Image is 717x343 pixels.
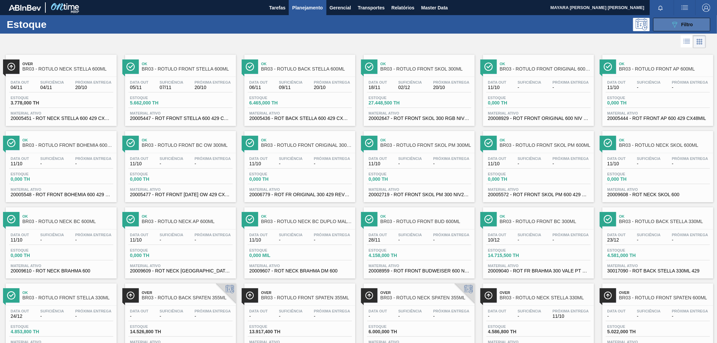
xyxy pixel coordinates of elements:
span: Data out [11,157,29,161]
span: Material ativo [488,187,589,191]
span: - [195,238,231,243]
span: 0,000 TH [11,253,58,258]
span: Material ativo [249,264,350,268]
span: Suficiência [637,233,661,237]
span: Over [619,291,710,295]
span: BR03 - RÓTULO NECK SPATEN 355ML [381,295,471,300]
span: 11/10 [130,161,149,166]
span: Estoque [369,248,416,252]
img: TNhmsLtSVTkK8tSr43FrP2fwEKptu5GPRR3wAAAABJRU5ErkJggg== [9,5,41,11]
span: Master Data [421,4,448,12]
span: Suficiência [160,80,183,84]
a: ÍconeOkBR03 - RÓTULO BACK STELLA 600MLData out06/11Suficiência09/11Próxima Entrega20/10Estoque6.4... [239,50,359,126]
span: Próxima Entrega [553,80,589,84]
span: Ok [381,214,471,218]
span: Estoque [11,172,58,176]
span: Material ativo [607,187,708,191]
span: Estoque [607,172,654,176]
img: Ícone [365,291,373,300]
span: 11/10 [11,161,29,166]
img: Ícone [604,62,612,71]
span: Próxima Entrega [195,157,231,161]
span: - [40,161,64,166]
img: Ícone [484,291,493,300]
span: 04/11 [40,85,64,90]
a: ÍconeOkBR03 - RÓTULO FRONT SKOL PM 600MLData out11/10Suficiência-Próxima Entrega-Estoque0,000 THM... [478,126,597,202]
span: BR03 - RÓTULO NECK BC 600ML [23,219,113,224]
img: Ícone [365,62,373,71]
span: Suficiência [398,80,422,84]
span: Data out [249,233,268,237]
span: - [553,161,589,166]
span: 0,000 TH [607,177,654,182]
span: Próxima Entrega [195,233,231,237]
span: BR03 - RÓTULO FRONT AP 600ML [619,67,710,72]
a: ÍconeOkBR03 - RÓTULO FRONT ORIGINAL 300MLData out11/10Suficiência-Próxima Entrega-Estoque0,000 TH... [239,126,359,202]
span: Material ativo [488,264,589,268]
span: Estoque [369,172,416,176]
span: Suficiência [518,157,541,161]
span: Suficiência [160,233,183,237]
span: Próxima Entrega [433,309,470,313]
span: Gerencial [330,4,351,12]
img: Ícone [365,215,373,223]
span: 20005444 - ROT FRONT AP 600 429 CX48MIL [607,116,708,121]
span: Ok [381,62,471,66]
span: 20/10 [75,85,112,90]
span: 20009609 - ROT NECK ANTARCTICA 600 [130,268,231,273]
span: 20002719 - ROT FRONT SKOL PM 300 NIV22 CX96MIL [369,192,470,197]
span: BR03 - RÓTULO NECK STELLA 330ML [500,295,591,300]
a: ÍconeOkBR03 - RÓTULO NECK BC 600MLData out11/10Suficiência-Próxima Entrega-Estoque0,000 THMateria... [1,202,120,278]
span: 30017090 - ROT BACK STELLA 330ML 429 [607,268,708,273]
span: Material ativo [607,264,708,268]
span: Planejamento [292,4,323,12]
span: 0,000 MIL [249,253,296,258]
a: ÍconeOkBR03 - RÓTULO FRONT STELLA 600MLData out05/11Suficiência07/11Próxima Entrega20/10Estoque5.... [120,50,239,126]
span: BR03 - RÓTULO FRONT BOHEMIA 600ML [23,143,113,148]
span: 20/10 [433,85,470,90]
span: Ok [619,138,710,142]
span: 20009608 - ROT NECK SKOL 600 [607,192,708,197]
img: Ícone [126,139,135,147]
span: Ok [500,62,591,66]
span: 20009610 - ROT NECK BRAHMA 600 [11,268,112,273]
img: Logout [702,4,710,12]
span: Próxima Entrega [433,157,470,161]
span: Suficiência [637,157,661,161]
a: ÍconeOverBR03 - RÓTULO NECK STELLA 600MLData out04/11Suficiência04/11Próxima Entrega20/10Estoque3... [1,50,120,126]
span: - [40,238,64,243]
span: Estoque [130,172,177,176]
span: 20005436 - ROT BACK STELLA 600 429 CX40MIL [249,116,350,121]
span: Relatórios [391,4,414,12]
span: 20005548 - ROT FRONT BOHEMIA 600 429 CX27MIL [11,192,112,197]
span: BR03 - RÓTULO BACK STELLA 600ML [261,67,352,72]
span: 28/11 [369,238,387,243]
span: - [518,85,541,90]
span: Over [261,291,352,295]
span: Data out [11,80,29,84]
span: Suficiência [40,233,64,237]
span: Ok [23,291,113,295]
span: Suficiência [279,309,303,313]
span: Data out [369,80,387,84]
span: Estoque [130,96,177,100]
span: Ok [261,62,352,66]
span: 3.778,000 TH [11,100,58,105]
span: Suficiência [518,233,541,237]
span: BR03 - RÓTULO NECK BC DUPLO MALTE 600ML [261,219,352,224]
span: - [672,238,708,243]
span: Estoque [249,96,296,100]
span: - [637,161,661,166]
span: Suficiência [40,157,64,161]
span: 20/10 [195,85,231,90]
img: Ícone [604,215,612,223]
span: - [433,238,470,243]
span: - [279,238,303,243]
span: Data out [369,157,387,161]
span: Ok [619,62,710,66]
img: userActions [681,4,689,12]
span: 11/10 [488,161,507,166]
span: Ok [500,214,591,218]
span: 0,000 TH [488,177,535,182]
span: Próxima Entrega [314,233,350,237]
